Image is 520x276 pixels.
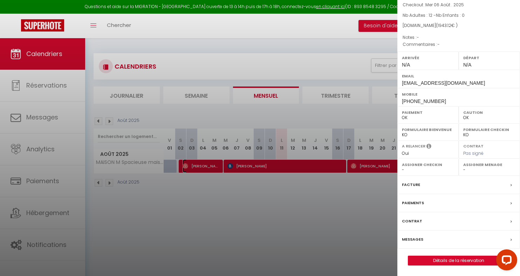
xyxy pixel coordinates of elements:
[463,62,471,68] span: N/A
[402,62,410,68] span: N/A
[463,109,515,116] label: Caution
[403,34,515,41] p: Notes :
[463,54,515,61] label: Départ
[463,143,484,148] label: Contrat
[463,161,515,168] label: Assigner Menage
[436,12,465,18] span: Nb Enfants : 0
[417,34,419,40] span: -
[402,80,485,86] span: [EMAIL_ADDRESS][DOMAIN_NAME]
[403,12,465,18] span: Nb Adultes : 12 -
[402,73,515,80] label: Email
[402,109,454,116] label: Paiement
[402,126,454,133] label: Formulaire Bienvenue
[403,41,515,48] p: Commentaires :
[402,91,515,98] label: Mobile
[402,181,420,188] label: Facture
[463,126,515,133] label: Formulaire Checkin
[436,22,458,28] span: ( € )
[402,143,425,149] label: A relancer
[438,22,451,28] span: 1943.12
[402,98,446,104] span: [PHONE_NUMBER]
[403,22,515,29] div: [DOMAIN_NAME]
[408,256,509,265] button: Détails de la réservation
[402,54,454,61] label: Arrivée
[402,218,422,225] label: Contrat
[408,256,509,265] a: Détails de la réservation
[426,143,431,151] i: Sélectionner OUI si vous souhaiter envoyer les séquences de messages post-checkout
[402,161,454,168] label: Assigner Checkin
[425,2,464,8] span: Mer 06 Août . 2025
[491,247,520,276] iframe: LiveChat chat widget
[402,236,423,243] label: Messages
[402,199,424,207] label: Paiements
[437,41,440,47] span: -
[463,150,484,156] span: Pas signé
[403,1,515,8] p: Checkout :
